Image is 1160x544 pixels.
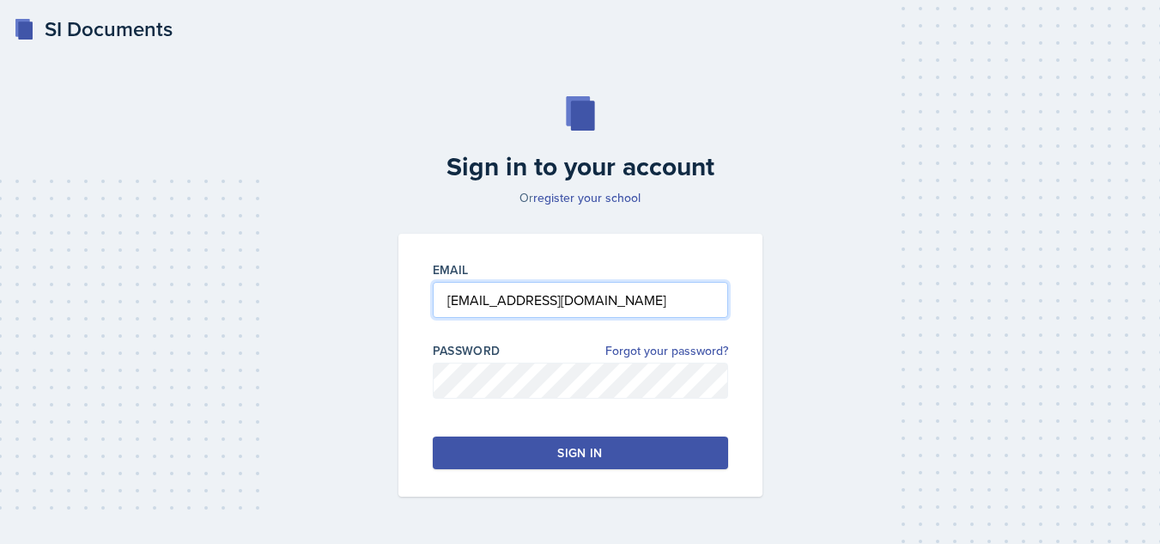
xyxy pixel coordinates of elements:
[14,14,173,45] a: SI Documents
[533,189,641,206] a: register your school
[388,151,773,182] h2: Sign in to your account
[433,282,728,318] input: Email
[433,437,728,469] button: Sign in
[388,189,773,206] p: Or
[605,342,728,360] a: Forgot your password?
[433,261,469,278] label: Email
[557,444,602,461] div: Sign in
[433,342,501,359] label: Password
